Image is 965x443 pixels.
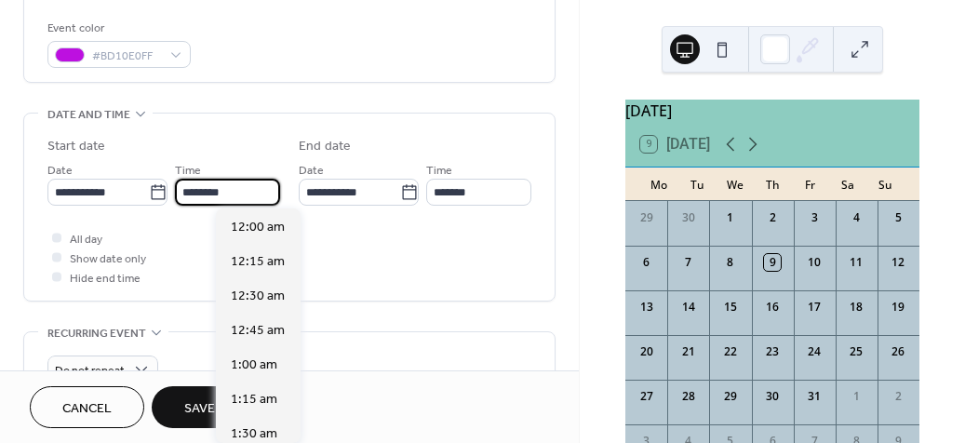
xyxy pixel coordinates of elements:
[638,209,655,226] div: 29
[638,299,655,315] div: 13
[678,168,717,201] div: Tu
[640,168,678,201] div: Mo
[848,343,864,360] div: 25
[70,269,141,289] span: Hide end time
[231,217,285,236] span: 12:00 am
[231,355,277,374] span: 1:00 am
[764,209,781,226] div: 2
[30,386,144,428] button: Cancel
[680,299,697,315] div: 14
[47,105,130,125] span: Date and time
[716,168,754,201] div: We
[680,209,697,226] div: 30
[890,209,906,226] div: 5
[70,230,102,249] span: All day
[152,386,248,428] button: Save
[638,343,655,360] div: 20
[722,343,739,360] div: 22
[680,388,697,405] div: 28
[764,343,781,360] div: 23
[848,254,864,271] div: 11
[55,360,125,382] span: Do not repeat
[754,168,792,201] div: Th
[722,209,739,226] div: 1
[92,47,161,66] span: #BD10E0FF
[184,399,215,419] span: Save
[680,254,697,271] div: 7
[680,343,697,360] div: 21
[47,19,187,38] div: Event color
[829,168,867,201] div: Sa
[625,100,919,122] div: [DATE]
[764,254,781,271] div: 9
[890,299,906,315] div: 19
[848,209,864,226] div: 4
[426,161,452,181] span: Time
[848,299,864,315] div: 18
[231,423,277,443] span: 1:30 am
[62,399,112,419] span: Cancel
[722,299,739,315] div: 15
[890,343,906,360] div: 26
[890,388,906,405] div: 2
[299,161,324,181] span: Date
[722,254,739,271] div: 8
[70,249,146,269] span: Show date only
[299,137,351,156] div: End date
[638,254,655,271] div: 6
[791,168,829,201] div: Fr
[47,137,105,156] div: Start date
[722,388,739,405] div: 29
[764,388,781,405] div: 30
[866,168,905,201] div: Su
[231,389,277,409] span: 1:15 am
[806,299,823,315] div: 17
[638,388,655,405] div: 27
[890,254,906,271] div: 12
[231,320,285,340] span: 12:45 am
[231,286,285,305] span: 12:30 am
[848,388,864,405] div: 1
[806,254,823,271] div: 10
[764,299,781,315] div: 16
[806,209,823,226] div: 3
[806,388,823,405] div: 31
[231,251,285,271] span: 12:15 am
[806,343,823,360] div: 24
[47,324,146,343] span: Recurring event
[47,161,73,181] span: Date
[175,161,201,181] span: Time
